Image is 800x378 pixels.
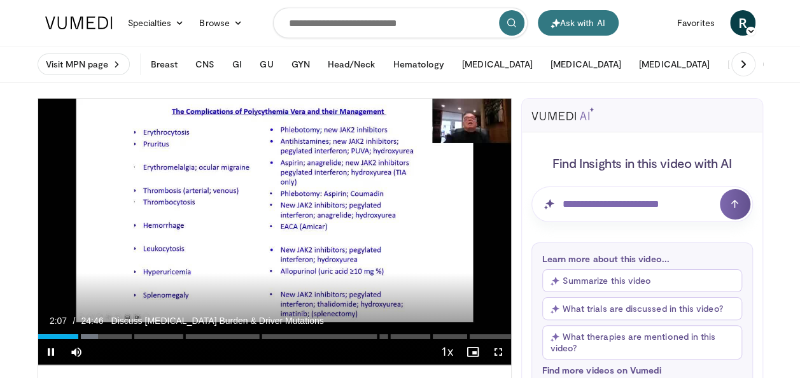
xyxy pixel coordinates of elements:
video-js: Video Player [38,99,511,365]
button: Fullscreen [486,339,511,365]
a: R [730,10,755,36]
h4: Find Insights in this video with AI [531,155,753,171]
button: [MEDICAL_DATA] [543,52,629,77]
button: Ask with AI [538,10,619,36]
input: Question for AI [531,186,753,222]
button: Playback Rate [435,339,460,365]
button: Head/Neck [320,52,383,77]
a: Specialties [120,10,192,36]
p: Find more videos on Vumedi [542,365,742,375]
button: Enable picture-in-picture mode [460,339,486,365]
div: Progress Bar [38,334,511,339]
button: GYN [283,52,317,77]
input: Search topics, interventions [273,8,528,38]
button: What therapies are mentioned in this video? [542,325,742,360]
button: What trials are discussed in this video? [542,297,742,320]
span: 2:07 [50,316,67,326]
a: Favorites [670,10,722,36]
img: VuMedi Logo [45,17,113,29]
button: Hematology [385,52,452,77]
span: 24:46 [81,316,104,326]
button: Pause [38,339,64,365]
span: / [73,316,76,326]
button: Summarize this video [542,269,742,292]
button: GU [252,52,281,77]
button: [MEDICAL_DATA] [631,52,717,77]
p: Learn more about this video... [542,253,742,264]
span: Discuss [MEDICAL_DATA] Burden & Driver Mutations [111,315,324,326]
button: GI [225,52,249,77]
a: Browse [192,10,250,36]
a: Visit MPN page [38,53,130,75]
button: [MEDICAL_DATA] [454,52,540,77]
button: Breast [143,52,185,77]
button: CNS [188,52,222,77]
img: vumedi-ai-logo.svg [531,108,594,120]
button: Mute [64,339,89,365]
